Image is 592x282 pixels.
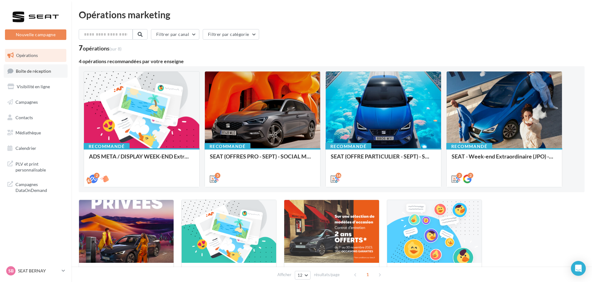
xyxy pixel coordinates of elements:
[15,99,38,105] span: Campagnes
[5,29,66,40] button: Nouvelle campagne
[79,59,585,64] div: 4 opérations recommandées par votre enseigne
[109,46,121,51] span: (sur 8)
[336,173,341,178] div: 16
[94,173,99,178] div: 2
[295,271,311,280] button: 12
[15,115,33,120] span: Contacts
[4,49,68,62] a: Opérations
[457,173,462,178] div: 2
[4,80,68,93] a: Visibilité en ligne
[452,153,557,166] div: SEAT - Week-end Extraordinaire (JPO) - GENERIQUE SEPT / OCTOBRE
[4,126,68,139] a: Médiathèque
[15,145,36,151] span: Calendrier
[4,178,68,196] a: Campagnes DataOnDemand
[277,272,291,278] span: Afficher
[314,272,340,278] span: résultats/page
[468,173,473,178] div: 2
[16,53,38,58] span: Opérations
[215,173,220,178] div: 5
[4,111,68,124] a: Contacts
[203,29,259,40] button: Filtrer par catégorie
[4,142,68,155] a: Calendrier
[15,160,64,173] span: PLV et print personnalisable
[210,153,315,166] div: SEAT (OFFRES PRO - SEPT) - SOCIAL MEDIA
[15,130,41,135] span: Médiathèque
[151,29,199,40] button: Filtrer par canal
[89,153,194,166] div: ADS META / DISPLAY WEEK-END Extraordinaire (JPO) Septembre 2025
[298,273,303,278] span: 12
[4,157,68,176] a: PLV et print personnalisable
[4,96,68,109] a: Campagnes
[8,268,14,274] span: SB
[15,180,64,193] span: Campagnes DataOnDemand
[79,10,585,19] div: Opérations marketing
[205,143,250,150] div: Recommandé
[16,68,51,73] span: Boîte de réception
[4,64,68,78] a: Boîte de réception
[17,84,50,89] span: Visibilité en ligne
[83,46,121,51] div: opérations
[5,265,66,277] a: SB SEAT BERNAY
[363,270,373,280] span: 1
[79,45,121,51] div: 7
[84,143,130,150] div: Recommandé
[446,143,492,150] div: Recommandé
[331,153,436,166] div: SEAT (OFFRE PARTICULIER - SEPT) - SOCIAL MEDIA
[18,268,59,274] p: SEAT BERNAY
[571,261,586,276] div: Open Intercom Messenger
[325,143,371,150] div: Recommandé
